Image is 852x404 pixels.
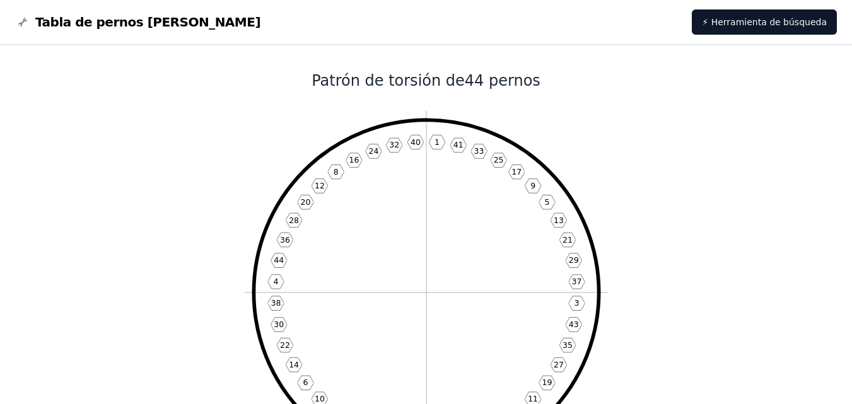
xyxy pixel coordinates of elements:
[35,14,260,30] font: Tabla de pernos [PERSON_NAME]
[435,137,440,147] text: 1
[300,197,310,207] text: 20
[574,298,579,308] text: 3
[511,167,522,176] text: 17
[563,235,573,245] text: 21
[15,13,260,31] a: Gráfico de logotipos de pernos de bridaTabla de pernos [PERSON_NAME]
[493,155,503,164] text: 25
[274,320,284,329] text: 30
[553,216,563,225] text: 13
[279,235,289,245] text: 36
[553,360,563,369] text: 27
[273,277,278,286] text: 4
[289,360,299,369] text: 14
[312,72,465,89] font: Patrón de torsión de
[528,394,538,403] text: 11
[349,155,359,164] text: 16
[303,378,308,387] text: 6
[410,137,420,147] text: 40
[465,72,540,89] font: 44 pernos
[274,255,284,265] text: 44
[368,146,378,156] text: 24
[544,197,549,207] text: 5
[314,394,324,403] text: 10
[15,14,30,30] img: Gráfico de logotipos de pernos de brida
[702,17,827,27] font: ⚡ Herramienta de búsqueda
[453,140,463,149] text: 41
[333,167,338,176] text: 8
[568,320,578,329] text: 43
[314,181,324,190] text: 12
[568,255,578,265] text: 29
[542,378,552,387] text: 19
[289,216,299,225] text: 28
[563,340,573,350] text: 35
[571,277,581,286] text: 37
[530,181,535,190] text: 9
[271,298,281,308] text: 38
[692,9,837,35] a: ⚡ Herramienta de búsqueda
[389,140,399,149] text: 32
[474,146,484,156] text: 33
[279,340,289,350] text: 22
